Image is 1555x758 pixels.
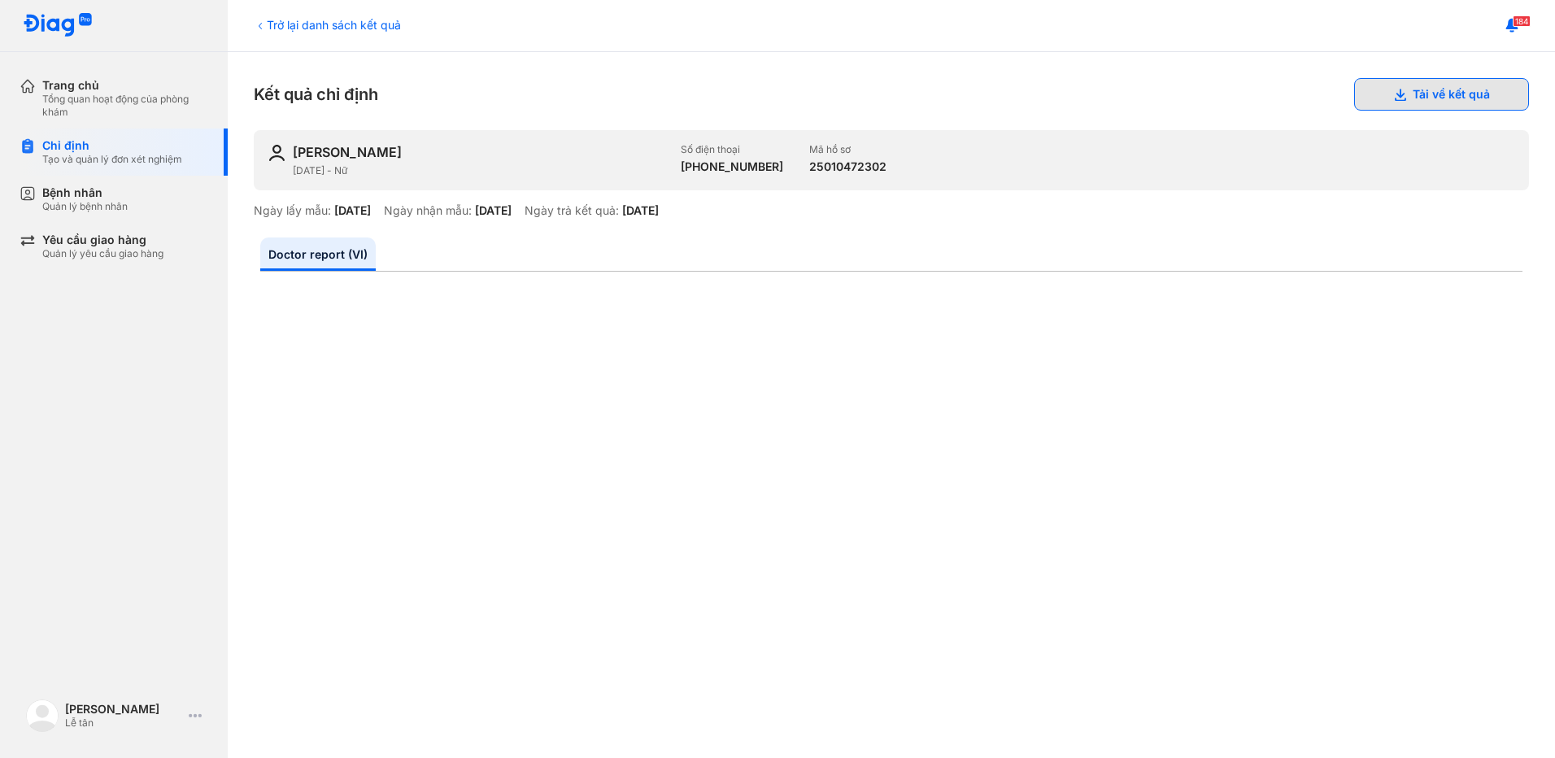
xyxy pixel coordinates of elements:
[334,203,371,218] div: [DATE]
[1513,15,1531,27] span: 184
[254,78,1529,111] div: Kết quả chỉ định
[681,159,783,174] div: [PHONE_NUMBER]
[42,247,163,260] div: Quản lý yêu cầu giao hàng
[681,143,783,156] div: Số điện thoại
[42,200,128,213] div: Quản lý bệnh nhân
[384,203,472,218] div: Ngày nhận mẫu:
[809,143,886,156] div: Mã hồ sơ
[42,185,128,200] div: Bệnh nhân
[267,143,286,163] img: user-icon
[622,203,659,218] div: [DATE]
[42,93,208,119] div: Tổng quan hoạt động của phòng khám
[254,203,331,218] div: Ngày lấy mẫu:
[293,164,668,177] div: [DATE] - Nữ
[26,699,59,732] img: logo
[254,16,401,33] div: Trở lại danh sách kết quả
[23,13,93,38] img: logo
[525,203,619,218] div: Ngày trả kết quả:
[42,233,163,247] div: Yêu cầu giao hàng
[809,159,886,174] div: 25010472302
[65,717,182,730] div: Lễ tân
[42,138,182,153] div: Chỉ định
[65,702,182,717] div: [PERSON_NAME]
[42,153,182,166] div: Tạo và quản lý đơn xét nghiệm
[475,203,512,218] div: [DATE]
[293,143,402,161] div: [PERSON_NAME]
[260,237,376,271] a: Doctor report (VI)
[42,78,208,93] div: Trang chủ
[1354,78,1529,111] button: Tải về kết quả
